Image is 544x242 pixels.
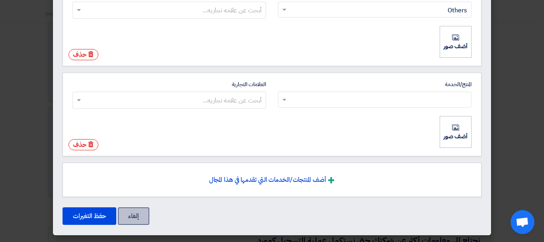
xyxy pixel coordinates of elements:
[209,175,326,185] span: أضف المنتجات/الخدمات التي تقدمها في هذا المجال
[73,50,86,59] span: حذف
[76,4,262,17] input: أبحث عن علامه تجاريه...
[440,26,472,58] li: أضف صور
[290,94,468,107] input: المنتج/الخدمة
[72,80,266,89] div: العلامات التجارية
[73,140,86,150] span: حذف
[76,94,262,107] input: العلامات التجارية أبحث عن علامه تجاريه...
[511,210,534,234] div: دردشة مفتوحة
[327,170,335,189] span: +
[118,207,149,225] button: إلغاء
[290,4,468,17] input: Others
[278,80,472,89] div: المنتج/الخدمة
[440,116,472,148] li: أضف صور
[63,207,116,225] button: حفظ التغيرات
